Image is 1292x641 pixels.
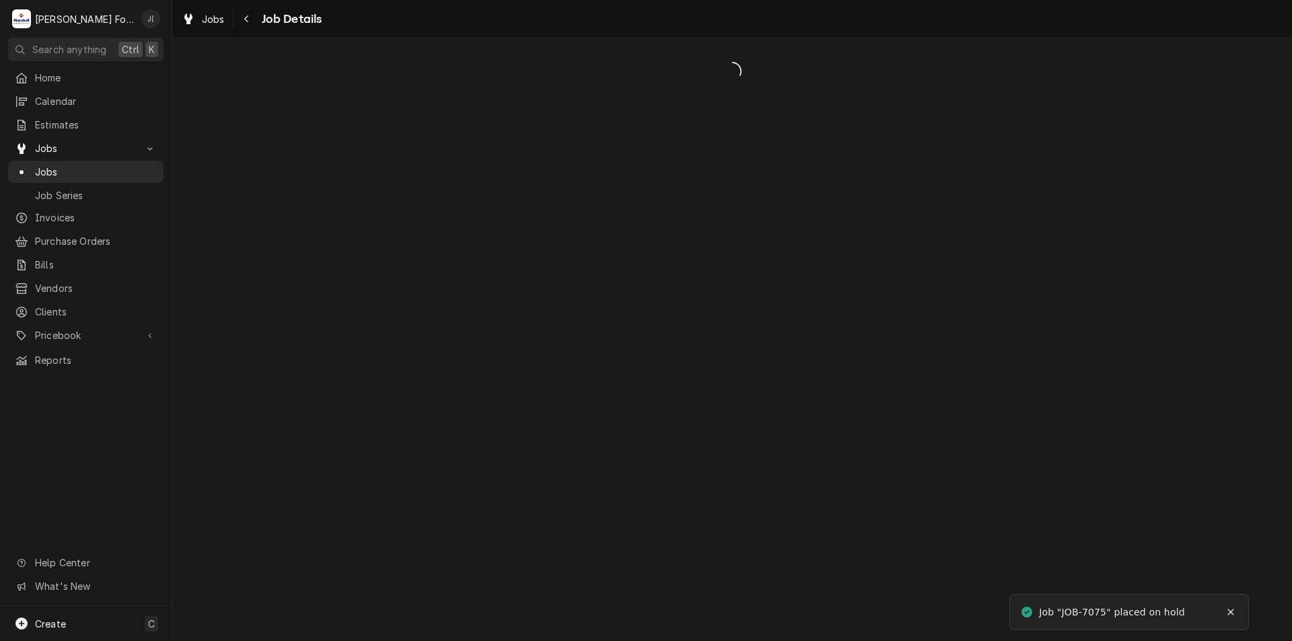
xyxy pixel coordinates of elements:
span: Create [35,618,66,630]
span: Bills [35,258,157,272]
a: Reports [8,349,164,371]
span: Reports [35,353,157,367]
span: Search anything [32,42,106,56]
a: Go to Jobs [8,137,164,159]
span: Clients [35,305,157,319]
a: Invoices [8,206,164,229]
span: Pricebook [35,328,137,342]
div: Marshall Food Equipment Service's Avatar [12,9,31,28]
span: Vendors [35,281,157,295]
span: What's New [35,579,155,593]
a: Purchase Orders [8,230,164,252]
span: Jobs [202,12,225,26]
a: Clients [8,301,164,323]
span: Jobs [35,165,157,179]
span: Purchase Orders [35,234,157,248]
a: Go to Pricebook [8,324,164,346]
span: K [149,42,155,56]
a: Calendar [8,90,164,112]
div: M [12,9,31,28]
button: Navigate back [236,8,258,30]
span: Home [35,71,157,85]
span: Ctrl [122,42,139,56]
span: Job Series [35,188,157,202]
button: Search anythingCtrlK [8,38,164,61]
div: [PERSON_NAME] Food Equipment Service [35,12,134,26]
a: Jobs [176,8,230,30]
a: Job Series [8,184,164,206]
span: Loading... [172,57,1292,85]
span: Job Details [258,10,322,28]
a: Jobs [8,161,164,183]
span: Calendar [35,94,157,108]
span: C [148,617,155,631]
span: Help Center [35,556,155,570]
a: Home [8,67,164,89]
div: J( [141,9,160,28]
span: Jobs [35,141,137,155]
div: Jeff Debigare (109)'s Avatar [141,9,160,28]
a: Go to What's New [8,575,164,597]
a: Go to Help Center [8,552,164,574]
div: Job "JOB-7075" placed on hold [1039,605,1186,619]
span: Estimates [35,118,157,132]
span: Invoices [35,211,157,225]
a: Vendors [8,277,164,299]
a: Bills [8,254,164,276]
a: Estimates [8,114,164,136]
